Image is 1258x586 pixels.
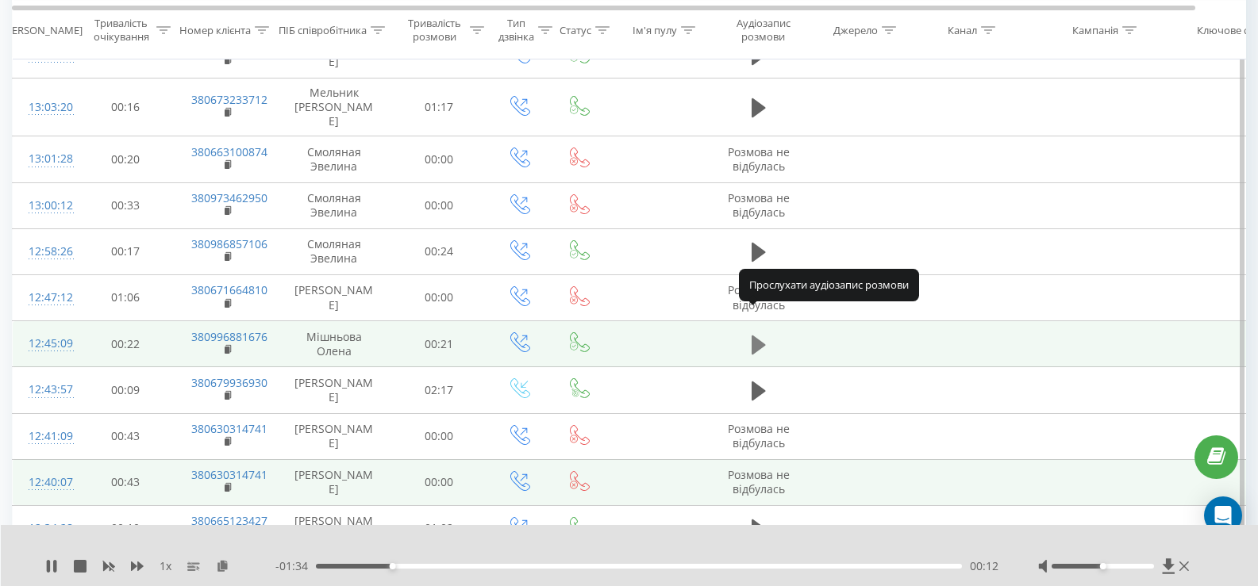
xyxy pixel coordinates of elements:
[29,513,60,544] div: 12:34:28
[279,78,390,136] td: Мельник [PERSON_NAME]
[279,459,390,505] td: [PERSON_NAME]
[728,282,790,312] span: Розмова не відбулась
[390,459,489,505] td: 00:00
[90,17,152,44] div: Тривалість очікування
[76,182,175,228] td: 00:33
[948,23,977,36] div: Канал
[76,459,175,505] td: 00:43
[191,421,267,436] a: 380630314741
[560,23,591,36] div: Статус
[833,23,878,36] div: Джерело
[76,367,175,413] td: 00:09
[76,505,175,551] td: 00:10
[390,321,489,367] td: 00:21
[191,92,267,107] a: 380673233712
[29,374,60,405] div: 12:43:57
[191,513,267,528] a: 380665123427
[1204,496,1242,534] div: Open Intercom Messenger
[279,182,390,228] td: Смоляная Эвелина
[1099,563,1106,569] div: Accessibility label
[728,467,790,496] span: Розмова не відбулась
[739,269,919,301] div: Прослухати аудіозапис розмови
[279,367,390,413] td: [PERSON_NAME]
[498,17,534,44] div: Тип дзвінка
[390,78,489,136] td: 01:17
[29,328,60,359] div: 12:45:09
[390,413,489,459] td: 00:00
[728,421,790,450] span: Розмова не відбулась
[390,274,489,320] td: 00:00
[390,182,489,228] td: 00:00
[1072,23,1118,36] div: Кампанія
[279,23,367,36] div: ПІБ співробітника
[191,375,267,390] a: 380679936930
[191,190,267,205] a: 380973462950
[76,78,175,136] td: 00:16
[390,563,396,569] div: Accessibility label
[279,228,390,274] td: Смоляная Эвелина
[29,467,60,498] div: 12:40:07
[390,505,489,551] td: 01:02
[29,92,60,123] div: 13:03:20
[970,558,998,574] span: 00:12
[191,329,267,344] a: 380996881676
[390,136,489,182] td: 00:00
[191,282,267,297] a: 380671664810
[279,136,390,182] td: Смоляная Эвелина
[2,23,83,36] div: [PERSON_NAME]
[76,413,175,459] td: 00:43
[191,236,267,251] a: 380986857106
[29,190,60,221] div: 13:00:12
[179,23,251,36] div: Номер клієнта
[390,228,489,274] td: 00:24
[728,190,790,220] span: Розмова не відбулась
[191,144,267,159] a: 380663100874
[29,282,60,313] div: 12:47:12
[633,23,677,36] div: Ім'я пулу
[29,144,60,174] div: 13:01:28
[76,228,175,274] td: 00:17
[76,136,175,182] td: 00:20
[29,236,60,267] div: 12:58:26
[275,558,316,574] span: - 01:34
[728,144,790,174] span: Розмова не відбулась
[76,321,175,367] td: 00:22
[76,274,175,320] td: 01:06
[279,505,390,551] td: [PERSON_NAME]
[191,467,267,482] a: 380630314741
[160,558,171,574] span: 1 x
[725,17,802,44] div: Аудіозапис розмови
[390,367,489,413] td: 02:17
[29,421,60,452] div: 12:41:09
[403,17,466,44] div: Тривалість розмови
[279,413,390,459] td: [PERSON_NAME]
[279,321,390,367] td: Мішньова Олена
[279,274,390,320] td: [PERSON_NAME]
